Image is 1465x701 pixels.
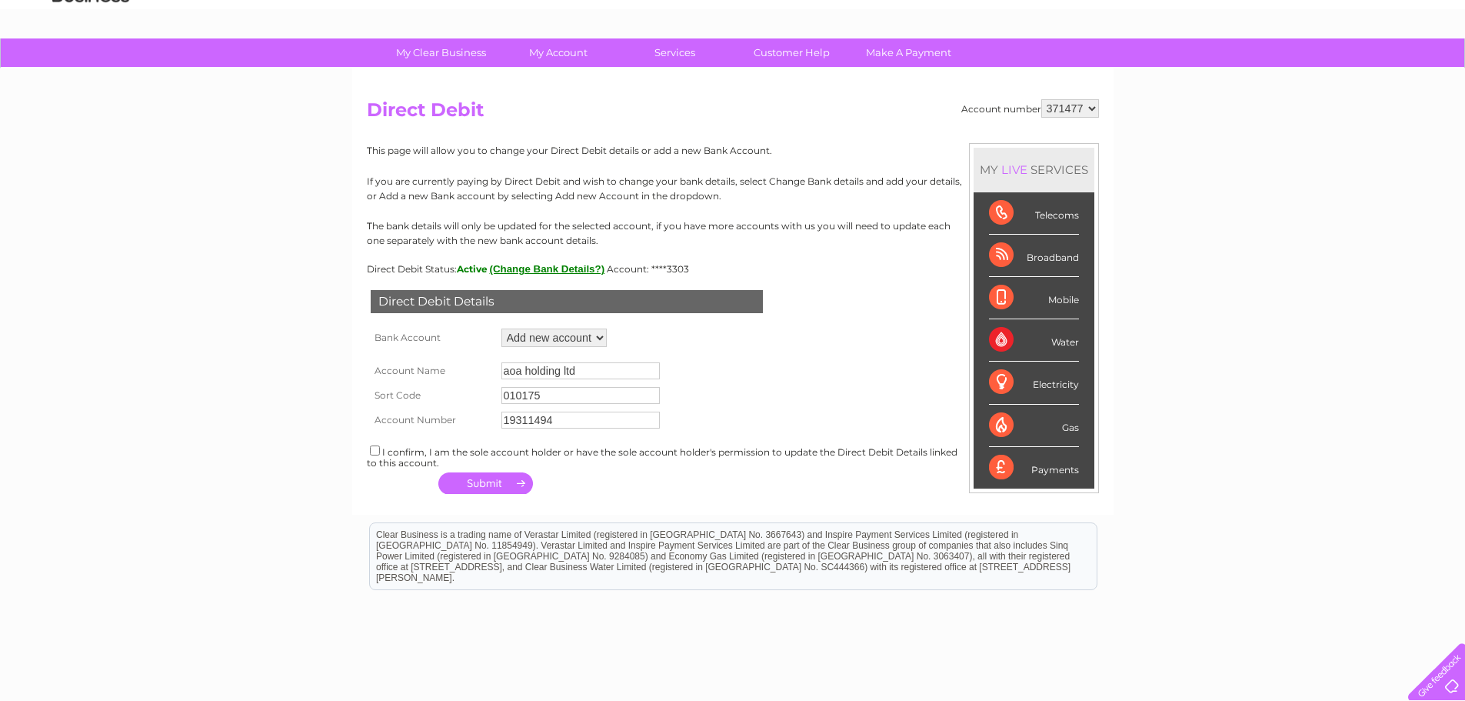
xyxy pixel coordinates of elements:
div: Payments [989,447,1079,489]
a: Telecoms [1276,65,1322,77]
th: Account Name [367,359,498,383]
div: Account number [961,99,1099,118]
a: Customer Help [728,38,855,67]
a: Make A Payment [845,38,972,67]
div: Mobile [989,277,1079,319]
a: Services [611,38,738,67]
a: Blog [1331,65,1353,77]
a: My Clear Business [378,38,504,67]
div: Telecoms [989,192,1079,235]
div: Direct Debit Details [371,290,763,313]
th: Bank Account [367,325,498,351]
div: Water [989,319,1079,362]
a: 0333 014 3131 [1175,8,1281,27]
a: Contact [1363,65,1400,77]
div: I confirm, I am the sole account holder or have the sole account holder's permission to update th... [367,443,1099,469]
p: This page will allow you to change your Direct Debit details or add a new Bank Account. [367,143,1099,158]
button: (Change Bank Details?) [490,263,605,275]
div: MY SERVICES [974,148,1094,192]
div: Electricity [989,362,1079,404]
img: logo.png [52,40,130,87]
a: Log out [1414,65,1450,77]
div: Direct Debit Status: [367,263,1099,275]
p: If you are currently paying by Direct Debit and wish to change your bank details, select Change B... [367,174,1099,203]
a: My Account [494,38,621,67]
div: Gas [989,405,1079,447]
a: Energy [1233,65,1267,77]
a: Water [1194,65,1224,77]
th: Sort Code [367,383,498,408]
th: Account Number [367,408,498,432]
h2: Direct Debit [367,99,1099,129]
div: Clear Business is a trading name of Verastar Limited (registered in [GEOGRAPHIC_DATA] No. 3667643... [370,8,1097,75]
span: Active [457,263,488,275]
div: Broadband [989,235,1079,277]
div: LIVE [998,162,1030,177]
p: The bank details will only be updated for the selected account, if you have more accounts with us... [367,219,1099,248]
